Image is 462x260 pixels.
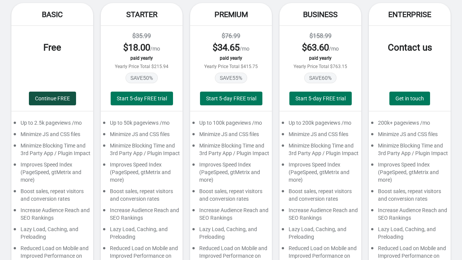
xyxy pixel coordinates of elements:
span: $ 18.00 [123,42,150,53]
div: $76.99 [198,32,264,41]
div: Minimize Blocking Time and 3rd Party App / Plugin Impact [369,142,451,161]
div: Minimize JS and CSS files [190,130,272,142]
div: Minimize Blocking Time and 3rd Party App / Plugin Impact [190,142,272,161]
div: Up to 200k pageviews /mo [279,119,361,130]
div: Minimize Blocking Time and 3rd Party App / Plugin Impact [101,142,183,161]
div: Boost sales, repeat visitors and conversion rates [279,187,361,206]
span: Start 5-day FREE trial [206,95,256,101]
button: Start 5-day FREE trial [200,92,262,105]
div: Increase Audience Reach and SEO Rankings [279,206,361,225]
div: Lazy Load, Caching, and Preloading [279,225,361,244]
div: $35.99 [108,32,175,41]
div: Minimize Blocking Time and 3rd Party App / Plugin Impact [279,142,361,161]
span: Get in touch [395,95,424,101]
div: Yearly Price Total $763.15 [287,64,354,69]
div: Increase Audience Reach and SEO Rankings [190,206,272,225]
div: Basic [11,3,93,26]
span: Start 5-day FREE trial [117,95,167,101]
div: Lazy Load, Caching, and Preloading [369,225,451,244]
div: Up to 100k pageviews /mo [190,119,272,130]
div: Yearly Price Total $415.75 [198,64,264,69]
div: Improves Speed Index (PageSpeed, gtMetrix and more) [190,161,272,187]
div: Boost sales, repeat visitors and conversion rates [101,187,183,206]
a: Get in touch [389,92,430,105]
div: Improves Speed Index (PageSpeed, gtMetrix and more) [11,161,93,187]
div: Up to 2.5k pageviews /mo [11,119,93,130]
div: Lazy Load, Caching, and Preloading [11,225,93,244]
div: Enterprise [369,3,451,26]
div: Minimize JS and CSS files [101,130,183,142]
span: Start 5-day FREE trial [295,95,346,101]
div: Increase Audience Reach and SEO Rankings [11,206,93,225]
div: Boost sales, repeat visitors and conversion rates [190,187,272,206]
div: /mo [198,41,264,54]
div: Improves Speed Index (PageSpeed, gtMetrix and more) [101,161,183,187]
div: Minimize JS and CSS files [369,130,451,142]
div: Minimize JS and CSS files [11,130,93,142]
button: Start 5-day FREE trial [111,92,173,105]
div: Improves Speed Index (PageSpeed, gtMetrix and more) [279,161,361,187]
span: SAVE 60 % [304,73,337,83]
div: Up to 50k pageviews /mo [101,119,183,130]
span: Continue FREE [35,95,70,101]
div: Starter [101,3,183,26]
div: Improves Speed Index (PageSpeed, gtMetrix and more) [369,161,451,187]
span: Free [43,42,61,53]
div: Lazy Load, Caching, and Preloading [101,225,183,244]
div: Increase Audience Reach and SEO Rankings [101,206,183,225]
div: Increase Audience Reach and SEO Rankings [369,206,451,225]
span: SAVE 50 % [125,73,158,83]
div: Yearly Price Total $215.94 [108,64,175,69]
div: /mo [287,41,354,54]
span: $ 63.60 [302,42,329,53]
div: /mo [108,41,175,54]
div: paid yearly [198,55,264,61]
div: Minimize Blocking Time and 3rd Party App / Plugin Impact [11,142,93,161]
div: Premium [190,3,272,26]
span: Contact us [388,42,432,53]
div: $158.99 [287,32,354,41]
div: Business [279,3,361,26]
button: Continue FREE [29,92,76,105]
div: Minimize JS and CSS files [279,130,361,142]
div: Boost sales, repeat visitors and conversion rates [11,187,93,206]
span: $ 34.65 [213,42,240,53]
button: Start 5-day FREE trial [289,92,352,105]
div: Boost sales, repeat visitors and conversion rates [369,187,451,206]
div: 200k+ pageviews /mo [369,119,451,130]
span: SAVE 55 % [215,73,247,83]
div: Lazy Load, Caching, and Preloading [190,225,272,244]
div: paid yearly [287,55,354,61]
div: paid yearly [108,55,175,61]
